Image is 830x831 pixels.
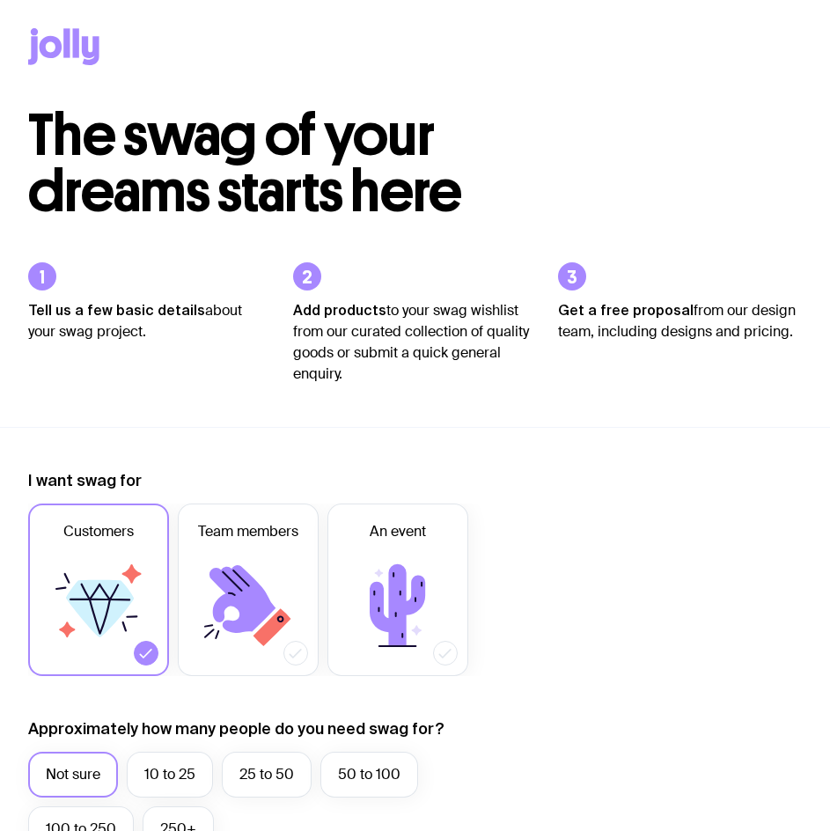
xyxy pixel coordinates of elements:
[28,302,205,318] strong: Tell us a few basic details
[127,752,213,798] label: 10 to 25
[28,100,462,226] span: The swag of your dreams starts here
[198,521,298,542] span: Team members
[558,302,694,318] strong: Get a free proposal
[28,299,272,342] p: about your swag project.
[28,718,444,739] label: Approximately how many people do you need swag for?
[28,752,118,798] label: Not sure
[63,521,134,542] span: Customers
[293,302,386,318] strong: Add products
[370,521,426,542] span: An event
[293,299,537,385] p: to your swag wishlist from our curated collection of quality goods or submit a quick general enqu...
[558,299,802,342] p: from our design team, including designs and pricing.
[222,752,312,798] label: 25 to 50
[28,470,142,491] label: I want swag for
[320,752,418,798] label: 50 to 100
